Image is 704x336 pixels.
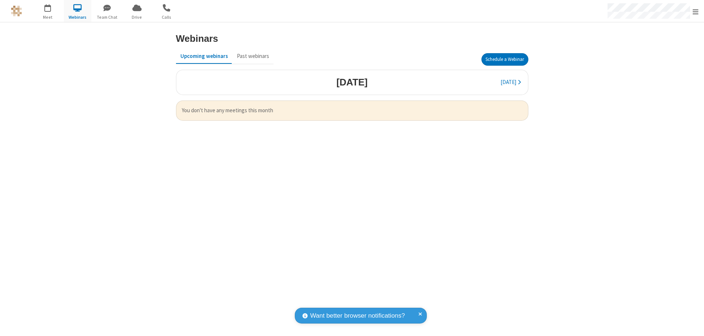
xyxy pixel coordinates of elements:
h3: Webinars [176,33,218,44]
span: Meet [34,14,62,21]
span: Calls [153,14,180,21]
h3: [DATE] [336,77,367,87]
span: Drive [123,14,151,21]
button: Schedule a Webinar [481,53,528,66]
button: Past webinars [232,49,274,63]
span: Want better browser notifications? [310,311,405,321]
button: Upcoming webinars [176,49,232,63]
img: QA Selenium DO NOT DELETE OR CHANGE [11,6,22,17]
span: You don't have any meetings this month [182,106,522,115]
span: Team Chat [93,14,121,21]
span: Webinars [64,14,91,21]
button: [DATE] [496,76,525,90]
span: [DATE] [500,78,516,85]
